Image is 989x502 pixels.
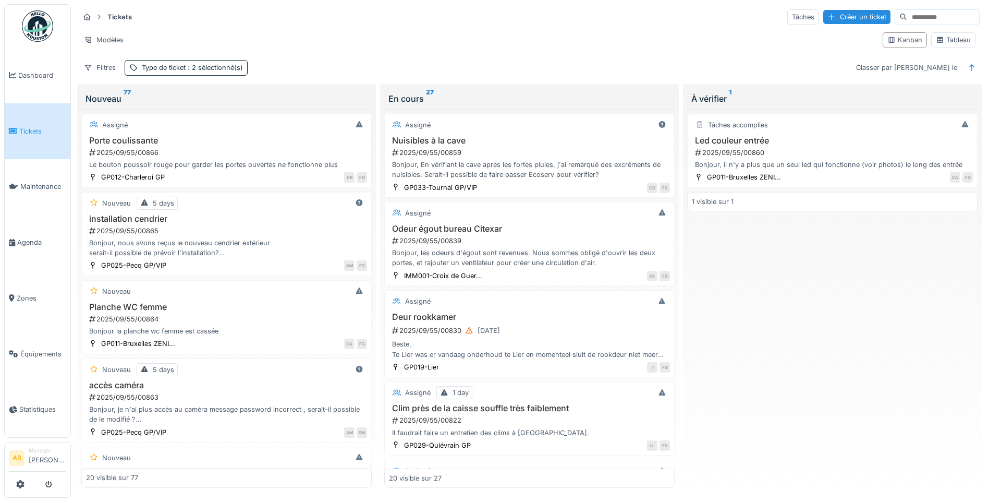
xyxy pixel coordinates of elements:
[660,362,670,373] div: FG
[5,270,70,326] a: Zones
[102,365,131,375] div: Nouveau
[102,453,131,463] div: Nouveau
[88,226,367,236] div: 2025/09/55/00865
[102,120,128,130] div: Assigné
[694,148,973,158] div: 2025/09/55/00860
[391,148,670,158] div: 2025/09/55/00859
[17,237,66,247] span: Agenda
[404,183,477,193] div: GP033-Tournai GP/VIP
[344,427,355,438] div: AM
[647,183,657,193] div: CQ
[5,214,70,270] a: Agenda
[88,314,367,324] div: 2025/09/55/00864
[357,427,367,438] div: SM
[389,312,670,322] h3: Deur rookkamer
[88,392,367,402] div: 2025/09/55/00863
[851,60,962,75] div: Classer par [PERSON_NAME] le
[692,136,973,146] h3: Led couleur entrée
[153,198,174,208] div: 5 days
[405,208,431,218] div: Assigné
[823,10,890,24] div: Créer un ticket
[9,450,25,466] li: AB
[391,236,670,246] div: 2025/09/55/00839
[660,440,670,451] div: FG
[660,271,670,281] div: FG
[101,339,175,349] div: GP011-Bruxelles ZENI...
[357,339,367,349] div: FG
[691,92,973,105] div: À vérifier
[86,160,367,170] div: Le bouton poussoir rouge pour garder les portes ouvertes ne fonctionne plus
[389,224,670,234] h3: Odeur égout bureau Citexar
[729,92,731,105] sup: 1
[5,159,70,215] a: Maintenance
[389,136,670,146] h3: Nuisibles à la cave
[86,326,367,336] div: Bonjour la planche wc femme est cassée
[391,415,670,425] div: 2025/09/55/00822
[404,440,471,450] div: GP029-Quiévrain GP
[389,403,670,413] h3: Clim près de la caisse souffle très faiblement
[86,92,368,105] div: Nouveau
[708,120,768,130] div: Tâches accomplies
[787,9,819,25] div: Tâches
[405,388,431,398] div: Assigné
[124,92,131,105] sup: 77
[405,466,431,476] div: Assigné
[936,35,971,45] div: Tableau
[5,47,70,103] a: Dashboard
[18,70,66,80] span: Dashboard
[357,260,367,271] div: FG
[102,198,131,208] div: Nouveau
[404,271,482,281] div: IMM001-Croix de Guer...
[86,380,367,390] h3: accès caméra
[5,382,70,438] a: Statistiques
[344,172,355,183] div: DR
[660,183,670,193] div: FG
[101,172,165,182] div: GP012-Charleroi GP
[86,302,367,312] h3: Planche WC femme
[357,172,367,183] div: FG
[389,248,670,268] div: Bonjour, les odeurs d'égout sont revenues. Nous sommes obligé d'ouvrir les deux portes, et rajout...
[404,362,439,372] div: GP019-Lier
[88,148,367,158] div: 2025/09/55/00866
[344,260,355,271] div: AM
[478,326,500,336] div: [DATE]
[389,339,670,359] div: Beste, Te Lier was er vandaag onderhoud te Lier en momenteel sluit de rookdeur niet meer van zelf.
[22,10,53,42] img: Badge_color-CXgf-gQk.svg
[186,64,243,71] span: : 2 sélectionné(s)
[692,160,973,170] div: Bonjour, il n'y a plus que un seul led qui fonctionne (voir photos) le long des entrée
[101,427,166,437] div: GP025-Pecq GP/VIP
[692,197,734,207] div: 1 visible sur 1
[153,365,174,375] div: 5 days
[389,473,442,483] div: 20 visible sur 27
[79,32,128,47] div: Modèles
[5,326,70,382] a: Équipements
[17,293,66,303] span: Zones
[19,126,66,136] span: Tickets
[647,362,657,373] div: TI
[647,440,657,451] div: LL
[389,160,670,180] div: Bonjour, En vérifiant la cave après les fortes pluies, j'ai remarqué des excréments de nuisibles....
[86,238,367,258] div: Bonjour, nous avons reçus le nouveau cendrier extérieur serait-il possible de prévoir l'installat...
[103,12,136,22] strong: Tickets
[647,271,657,281] div: XK
[426,92,434,105] sup: 27
[389,428,670,438] div: Il faudrait faire un entretien des clims à [GEOGRAPHIC_DATA].
[388,92,670,105] div: En cours
[344,339,355,349] div: CA
[950,172,960,183] div: CA
[405,120,431,130] div: Assigné
[19,404,66,414] span: Statistiques
[79,60,120,75] div: Filtres
[29,447,66,469] li: [PERSON_NAME]
[20,349,66,359] span: Équipements
[29,447,66,455] div: Manager
[405,296,431,306] div: Assigné
[707,172,781,182] div: GP011-Bruxelles ZENI...
[453,388,469,398] div: 1 day
[102,286,131,296] div: Nouveau
[142,63,243,73] div: Type de ticket
[962,172,973,183] div: FG
[391,324,670,337] div: 2025/09/55/00830
[887,35,922,45] div: Kanban
[5,103,70,159] a: Tickets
